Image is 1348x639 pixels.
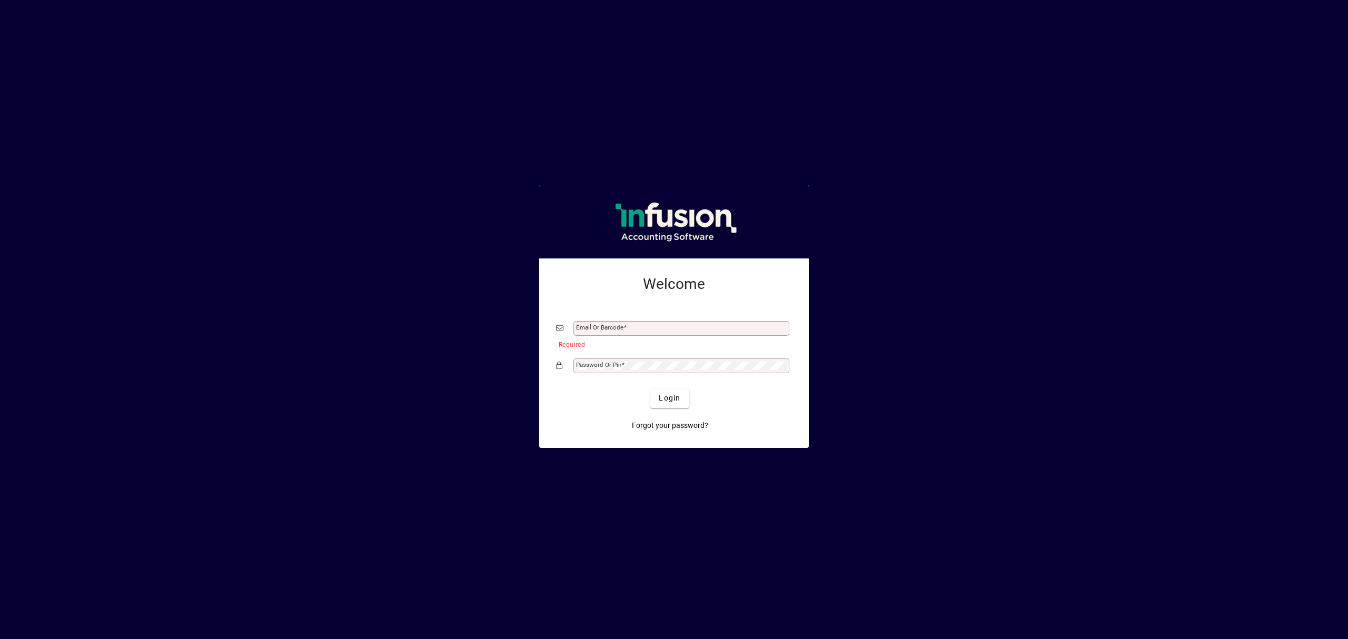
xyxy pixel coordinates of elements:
[650,389,689,408] button: Login
[659,393,680,404] span: Login
[628,416,712,435] a: Forgot your password?
[556,275,792,293] h2: Welcome
[559,338,784,350] mat-error: Required
[632,420,708,431] span: Forgot your password?
[576,324,623,331] mat-label: Email or Barcode
[576,361,621,368] mat-label: Password or Pin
